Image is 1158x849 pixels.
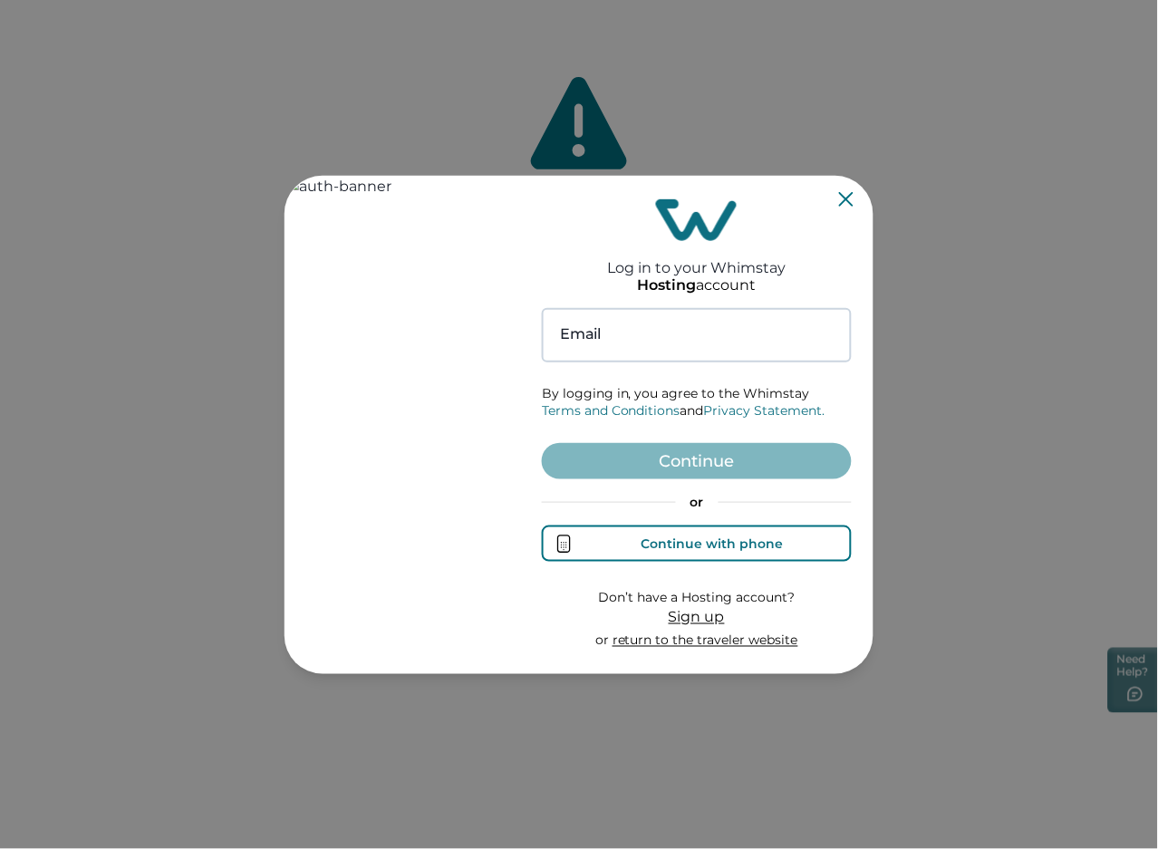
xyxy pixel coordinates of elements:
button: Continue with phone [542,526,852,562]
a: return to the traveler website [613,632,798,649]
p: Don’t have a Hosting account? [595,589,798,607]
p: By logging in, you agree to the Whimstay and [542,385,852,420]
a: Privacy Statement. [704,402,825,419]
a: Terms and Conditions [542,402,680,419]
h2: Log in to your Whimstay [608,241,786,276]
div: Continue with phone [642,536,784,551]
p: or [542,494,852,512]
img: auth-banner [285,176,520,674]
p: Hosting [638,276,697,294]
button: Close [839,192,854,207]
p: account [638,276,757,294]
img: login-logo [656,199,738,241]
span: Sign up [669,609,725,626]
p: or [595,632,798,651]
button: Continue [542,443,852,479]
